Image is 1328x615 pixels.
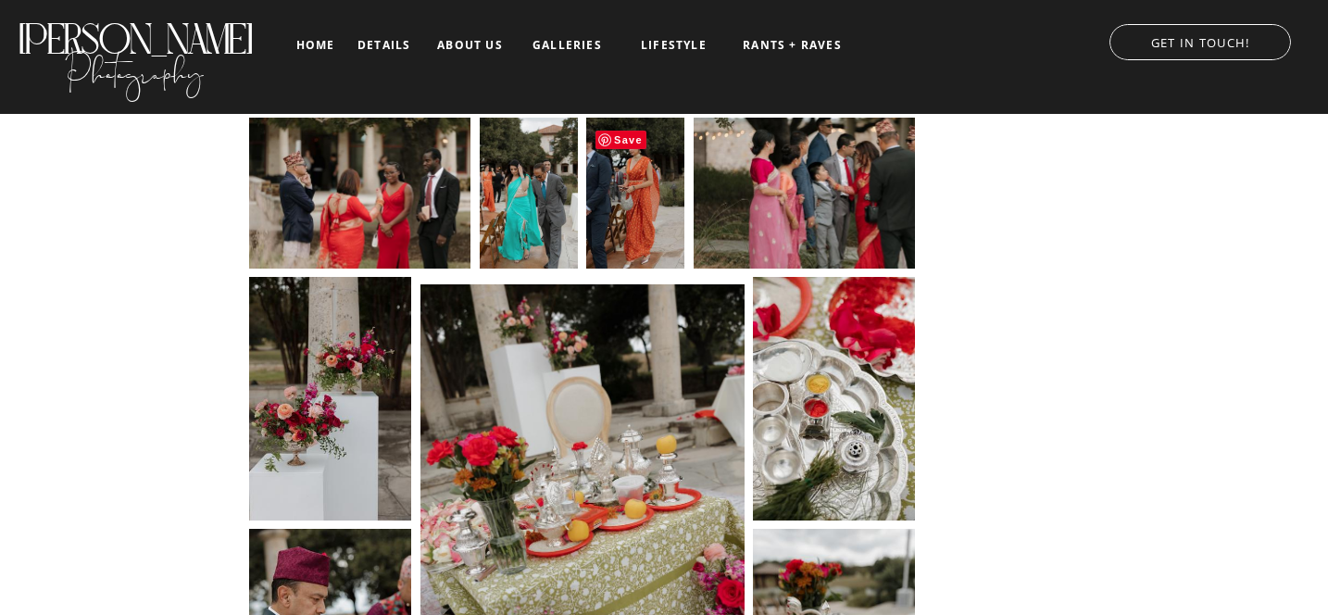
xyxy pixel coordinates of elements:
span: Save [595,131,646,149]
a: details [357,39,410,50]
img: JESSIE SCHULTZ PHOTOGRAPHY (95 of 185) [249,277,411,520]
a: about us [432,39,508,52]
a: GET IN TOUCH! [1091,31,1309,49]
img: JESSIE SCHULTZ PHOTOGRAPHY (502 of 1426) [249,115,470,269]
img: JESSIE SCHULTZ PHOTOGRAPHY (504 of 1426) [586,115,684,269]
a: [PERSON_NAME] [16,15,254,45]
a: RANTS + RAVES [741,39,844,52]
img: JESSIE SCHULTZ PHOTOGRAPHY (503 of 1426) [480,115,578,269]
a: Photography [16,36,254,97]
a: galleries [529,39,606,52]
img: JESSIE SCHULTZ PHOTOGRAPHY (499 of 1426) [694,115,915,269]
a: LIFESTYLE [627,39,720,52]
img: JESSIE SCHULTZ PHOTOGRAPHY (477 of 1426) [753,277,915,520]
a: home [294,39,337,51]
